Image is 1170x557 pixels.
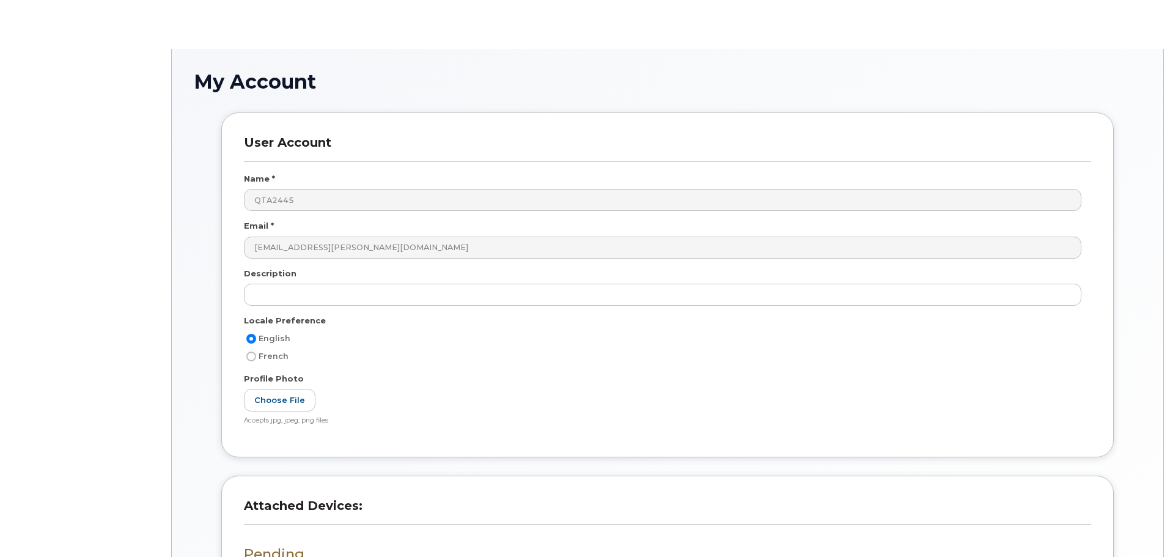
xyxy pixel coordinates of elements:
h3: User Account [244,135,1091,161]
span: French [259,352,289,361]
div: Accepts jpg, jpeg, png files [244,416,1081,426]
h1: My Account [194,71,1141,92]
label: Name * [244,173,275,185]
label: Locale Preference [244,315,326,326]
input: French [246,352,256,361]
label: Description [244,268,296,279]
h3: Attached Devices: [244,498,1091,525]
label: Email * [244,220,274,232]
input: English [246,334,256,344]
span: English [259,334,290,343]
label: Choose File [244,389,315,411]
label: Profile Photo [244,373,304,385]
